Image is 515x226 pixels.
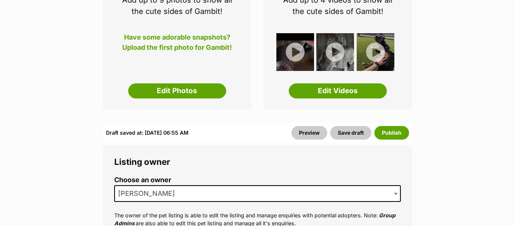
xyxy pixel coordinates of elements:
[316,33,354,71] img: a7aeunnm85dngamrv6af.jpg
[291,126,327,140] a: Preview
[374,126,409,140] button: Publish
[114,157,170,167] span: Listing owner
[115,188,182,199] span: Lynda Smith
[289,83,387,98] a: Edit Videos
[114,185,401,202] span: Lynda Smith
[276,33,314,71] img: ioyypwbnghywnqtq2ovu.jpg
[114,176,401,184] label: Choose an owner
[330,126,371,140] button: Save draft
[106,126,189,140] div: Draft saved at: [DATE] 06:55 AM
[128,83,226,98] a: Edit Photos
[357,33,394,71] img: rztnyfijgpujdq0x8euc.jpg
[114,32,240,57] p: Have some adorable snapshots? Upload the first photo for Gambit!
